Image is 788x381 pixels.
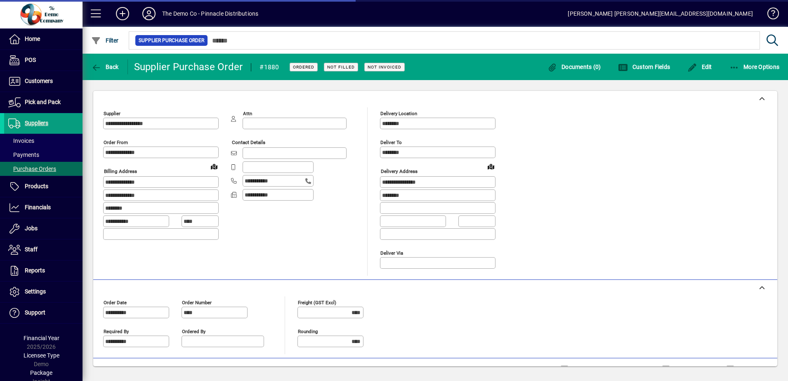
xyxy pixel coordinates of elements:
[104,111,120,116] mat-label: Supplier
[672,365,712,374] label: Compact View
[91,64,119,70] span: Back
[380,250,403,256] mat-label: Deliver via
[25,267,45,274] span: Reports
[25,288,46,295] span: Settings
[24,352,59,359] span: Licensee Type
[182,299,212,305] mat-label: Order number
[139,36,204,45] span: Supplier Purchase Order
[547,64,601,70] span: Documents (0)
[4,29,83,50] a: Home
[4,162,83,176] a: Purchase Orders
[293,64,314,70] span: Ordered
[4,218,83,239] a: Jobs
[568,7,753,20] div: [PERSON_NAME] [PERSON_NAME][EMAIL_ADDRESS][DOMAIN_NAME]
[4,282,83,302] a: Settings
[134,60,243,73] div: Supplier Purchase Order
[484,160,498,173] a: View on map
[4,148,83,162] a: Payments
[208,160,221,173] a: View on map
[616,59,672,74] button: Custom Fields
[4,197,83,218] a: Financials
[380,111,417,116] mat-label: Delivery Location
[8,166,56,172] span: Purchase Orders
[729,64,780,70] span: More Options
[368,64,401,70] span: Not Invoiced
[104,299,127,305] mat-label: Order date
[687,64,712,70] span: Edit
[25,246,38,253] span: Staff
[4,176,83,197] a: Products
[91,37,119,44] span: Filter
[618,64,670,70] span: Custom Fields
[25,99,61,105] span: Pick and Pack
[136,6,162,21] button: Profile
[104,328,129,334] mat-label: Required by
[4,134,83,148] a: Invoices
[8,137,34,144] span: Invoices
[89,33,121,48] button: Filter
[727,59,782,74] button: More Options
[685,59,714,74] button: Edit
[4,50,83,71] a: POS
[25,120,48,126] span: Suppliers
[25,57,36,63] span: POS
[104,140,128,145] mat-label: Order from
[83,59,128,74] app-page-header-button: Back
[4,260,83,281] a: Reports
[25,309,45,316] span: Support
[25,183,48,189] span: Products
[298,299,336,305] mat-label: Freight (GST excl)
[30,369,52,376] span: Package
[570,365,647,374] label: Show Line Volumes/Weights
[25,204,51,211] span: Financials
[327,64,355,70] span: Not Filled
[8,151,39,158] span: Payments
[25,78,53,84] span: Customers
[545,59,603,74] button: Documents (0)
[736,365,767,374] label: Show Jobs
[24,335,59,341] span: Financial Year
[162,7,258,20] div: The Demo Co - Pinnacle Distributions
[25,225,38,232] span: Jobs
[761,2,778,28] a: Knowledge Base
[380,140,402,145] mat-label: Deliver To
[260,61,279,74] div: #1880
[4,303,83,323] a: Support
[89,59,121,74] button: Back
[243,111,252,116] mat-label: Attn
[4,92,83,113] a: Pick and Pack
[4,71,83,92] a: Customers
[182,328,205,334] mat-label: Ordered by
[4,239,83,260] a: Staff
[25,35,40,42] span: Home
[298,328,318,334] mat-label: Rounding
[109,6,136,21] button: Add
